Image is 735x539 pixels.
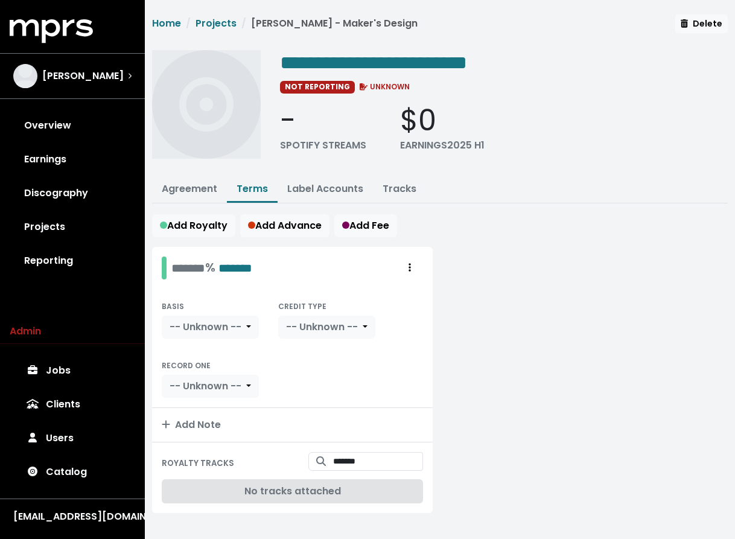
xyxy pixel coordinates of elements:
button: -- Unknown -- [162,375,259,398]
div: EARNINGS 2025 H1 [400,138,485,153]
small: CREDIT TYPE [278,301,326,311]
a: Terms [237,182,268,196]
a: mprs logo [10,24,93,37]
span: Add Fee [342,218,389,232]
span: Edit value [280,53,467,72]
li: [PERSON_NAME] - Maker's Design [237,16,418,31]
a: Overview [10,109,135,142]
input: Search for tracks by title and link them to this royalty [333,452,423,471]
a: Jobs [10,354,135,388]
button: Delete [675,14,728,33]
small: BASIS [162,301,184,311]
span: Edit value [218,262,252,274]
span: Edit value [171,262,205,274]
a: Earnings [10,142,135,176]
a: Users [10,421,135,455]
button: Add Royalty [152,214,235,237]
span: NOT REPORTING [280,81,355,93]
button: Add Advance [240,214,329,237]
span: [PERSON_NAME] [42,69,124,83]
img: Album cover for this project [152,50,261,159]
a: Catalog [10,455,135,489]
div: SPOTIFY STREAMS [280,138,366,153]
span: -- Unknown -- [286,320,358,334]
div: $0 [400,103,485,138]
button: Add Note [152,408,433,442]
nav: breadcrumb [152,16,418,40]
span: Add Royalty [160,218,227,232]
div: - [280,103,366,138]
a: Projects [196,16,237,30]
button: [EMAIL_ADDRESS][DOMAIN_NAME] [10,509,135,525]
a: Projects [10,210,135,244]
a: Agreement [162,182,217,196]
a: Tracks [383,182,416,196]
span: Add Advance [248,218,322,232]
button: Royalty administration options [396,257,423,279]
a: Clients [10,388,135,421]
span: Add Note [162,418,221,432]
span: -- Unknown -- [170,379,241,393]
span: -- Unknown -- [170,320,241,334]
a: Discography [10,176,135,210]
button: Add Fee [334,214,397,237]
a: Home [152,16,181,30]
div: [EMAIL_ADDRESS][DOMAIN_NAME] [13,509,132,524]
div: No tracks attached [162,479,423,503]
span: % [205,259,215,276]
img: The selected account / producer [13,64,37,88]
button: -- Unknown -- [162,316,259,339]
button: -- Unknown -- [278,316,375,339]
a: Reporting [10,244,135,278]
a: Label Accounts [287,182,363,196]
small: RECORD ONE [162,360,211,371]
span: Delete [681,18,722,30]
span: UNKNOWN [357,81,410,92]
small: ROYALTY TRACKS [162,458,234,469]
